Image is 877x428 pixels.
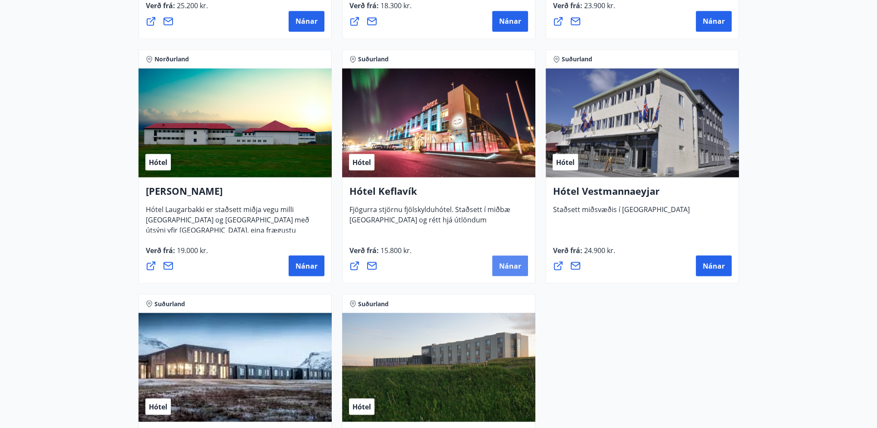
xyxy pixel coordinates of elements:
h4: Hótel Keflavík [349,184,528,204]
span: 25.200 kr. [175,1,208,10]
span: Suðurland [154,299,185,308]
span: Suðurland [358,55,389,63]
span: Nánar [499,16,521,26]
span: Verð frá : [349,1,412,17]
span: Nánar [499,261,521,270]
span: Staðsett miðsvæðis í [GEOGRAPHIC_DATA] [553,204,690,221]
span: 15.800 kr. [379,245,412,255]
span: Norðurland [154,55,189,63]
span: Nánar [295,16,317,26]
h4: [PERSON_NAME] [146,184,324,204]
span: 18.300 kr. [379,1,412,10]
button: Nánar [289,11,324,32]
span: Hótel [352,157,371,167]
span: Suðurland [562,55,592,63]
span: Verð frá : [146,245,208,262]
button: Nánar [696,255,732,276]
span: 23.900 kr. [582,1,615,10]
span: Nánar [295,261,317,270]
button: Nánar [289,255,324,276]
span: Verð frá : [146,1,208,17]
button: Nánar [696,11,732,32]
h4: Hótel Vestmannaeyjar [553,184,732,204]
span: Verð frá : [349,245,412,262]
span: Hótel [556,157,575,167]
span: Suðurland [358,299,389,308]
span: Hótel [149,402,167,411]
span: Nánar [703,261,725,270]
span: 24.900 kr. [582,245,615,255]
span: Hótel Laugarbakki er staðsett miðja vegu milli [GEOGRAPHIC_DATA] og [GEOGRAPHIC_DATA] með útsýni ... [146,204,309,252]
span: Verð frá : [553,1,615,17]
span: Hótel [149,157,167,167]
span: 19.000 kr. [175,245,208,255]
span: Fjögurra stjörnu fjölskylduhótel. Staðsett í miðbæ [GEOGRAPHIC_DATA] og rétt hjá útlöndum [349,204,510,231]
span: Nánar [703,16,725,26]
span: Verð frá : [553,245,615,262]
span: Hótel [352,402,371,411]
button: Nánar [492,11,528,32]
button: Nánar [492,255,528,276]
